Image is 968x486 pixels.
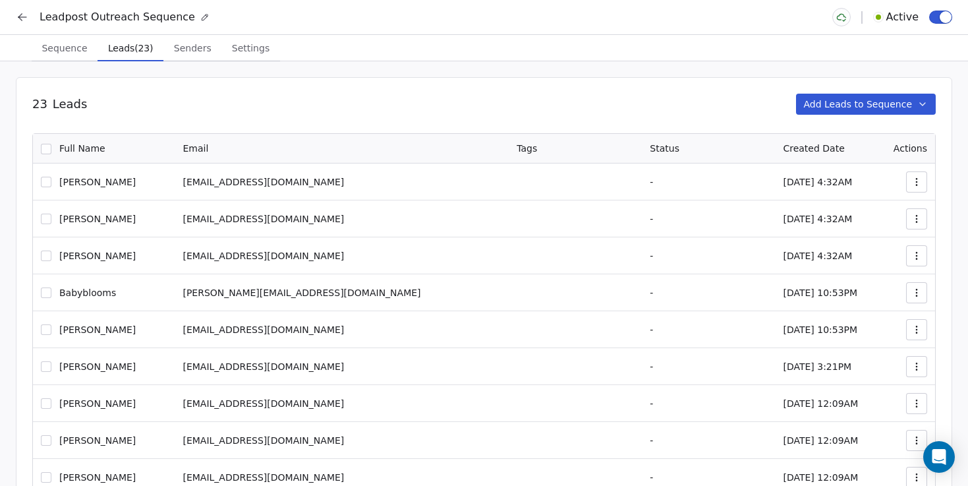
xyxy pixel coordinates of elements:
[783,288,857,298] span: [DATE] 10:53PM
[183,143,208,154] span: Email
[59,323,136,336] span: [PERSON_NAME]
[59,471,136,484] span: [PERSON_NAME]
[183,361,344,372] span: [EMAIL_ADDRESS][DOMAIN_NAME]
[650,177,653,187] span: -
[650,398,653,409] span: -
[783,472,858,483] span: [DATE] 12:09AM
[59,249,136,262] span: [PERSON_NAME]
[59,142,105,156] span: Full Name
[169,39,217,57] span: Senders
[183,288,420,298] span: [PERSON_NAME][EMAIL_ADDRESS][DOMAIN_NAME]
[59,397,136,410] span: [PERSON_NAME]
[59,434,136,447] span: [PERSON_NAME]
[650,361,653,372] span: -
[783,398,858,409] span: [DATE] 12:09AM
[650,143,679,154] span: Status
[183,435,344,446] span: [EMAIL_ADDRESS][DOMAIN_NAME]
[103,39,158,57] span: Leads (23)
[783,214,852,224] span: [DATE] 4:32AM
[650,324,653,335] span: -
[894,143,927,154] span: Actions
[32,96,47,113] span: 23
[783,361,851,372] span: [DATE] 3:21PM
[650,288,653,298] span: -
[783,251,852,261] span: [DATE] 4:32AM
[59,212,136,226] span: [PERSON_NAME]
[183,472,344,483] span: [EMAIL_ADDRESS][DOMAIN_NAME]
[59,360,136,373] span: [PERSON_NAME]
[59,175,136,189] span: [PERSON_NAME]
[183,398,344,409] span: [EMAIL_ADDRESS][DOMAIN_NAME]
[53,96,87,113] span: Leads
[923,441,955,473] div: Open Intercom Messenger
[40,9,195,25] span: Leadpost Outreach Sequence
[783,143,844,154] span: Created Date
[650,472,653,483] span: -
[783,324,857,335] span: [DATE] 10:53PM
[183,177,344,187] span: [EMAIL_ADDRESS][DOMAIN_NAME]
[517,143,537,154] span: Tags
[650,251,653,261] span: -
[650,214,653,224] span: -
[183,324,344,335] span: [EMAIL_ADDRESS][DOMAIN_NAME]
[183,214,344,224] span: [EMAIL_ADDRESS][DOMAIN_NAME]
[227,39,275,57] span: Settings
[886,9,919,25] span: Active
[783,435,858,446] span: [DATE] 12:09AM
[783,177,852,187] span: [DATE] 4:32AM
[183,251,344,261] span: [EMAIL_ADDRESS][DOMAIN_NAME]
[59,286,116,299] span: Babyblooms
[796,94,936,115] button: Add Leads to Sequence
[36,39,92,57] span: Sequence
[650,435,653,446] span: -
